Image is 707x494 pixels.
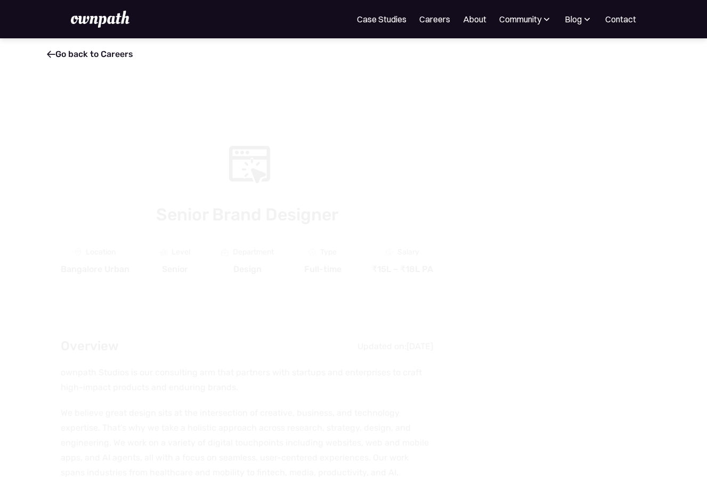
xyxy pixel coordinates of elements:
[308,249,316,256] img: Clock Icon - Job Board X Webflow Template
[565,13,592,26] div: Blog
[386,249,393,256] img: Money Icon - Job Board X Webflow Template
[499,13,552,26] div: Community
[357,13,407,26] a: Case Studies
[407,341,433,351] div: [DATE]
[304,264,341,275] div: Full-time
[463,13,486,26] a: About
[232,248,273,257] div: Department
[61,406,433,480] p: We believe great design sits at the intersection of creative, business, and technology expertise....
[160,249,167,256] img: Graph Icon - Job Board X Webflow Template
[61,202,433,227] h1: Senior Brand Designer
[565,13,582,26] div: Blog
[397,248,419,257] div: Salary
[61,365,433,395] p: ownpath Studios is our consulting arm that partners with startups and enterprises to craft high-i...
[221,249,228,256] img: Portfolio Icon - Job Board X Webflow Template
[162,264,188,275] div: Senior
[419,13,450,26] a: Careers
[47,49,55,60] span: 
[499,13,541,26] div: Community
[357,341,407,351] div: Updated on:
[75,248,82,257] img: Location Icon - Job Board X Webflow Template
[233,264,261,275] div: Design
[86,248,116,257] div: Location
[47,49,133,59] a: Go back to Careers
[61,336,119,357] h2: Overview
[605,13,636,26] a: Contact
[172,248,190,257] div: Level
[372,264,433,275] div: ₹15L – ₹18L PA
[320,248,337,257] div: Type
[61,264,129,275] div: Bangalore Urban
